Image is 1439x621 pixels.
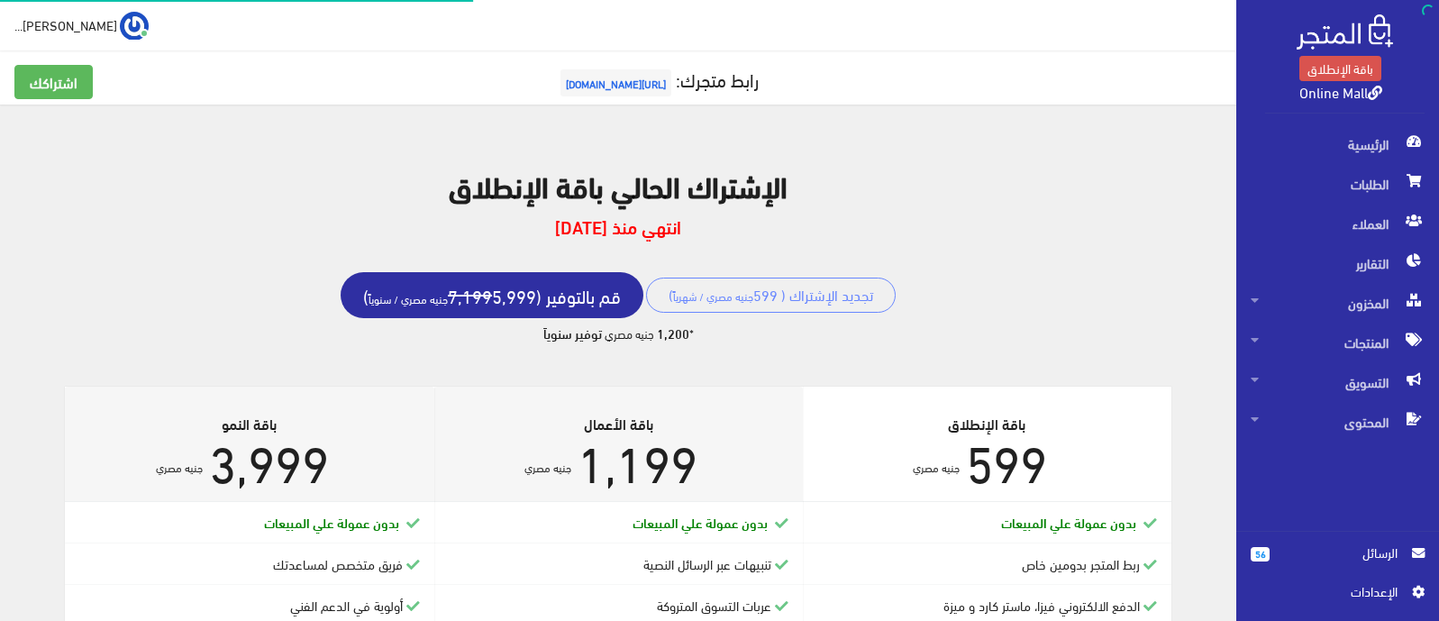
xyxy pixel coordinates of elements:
[913,457,960,477] sup: جنيه مصري
[1236,164,1439,204] a: الطلبات
[817,596,1157,616] div: الدفع الالكتروني فيزا، ماستر كارد و ميزة
[341,272,643,318] a: قم بالتوفير (7,1995,999جنيه مصري / سنوياً)
[369,288,448,308] small: جنيه مصري / سنوياً
[79,554,419,574] div: فريق متخصص لمساعدتك
[1265,581,1397,601] span: اﻹعدادات
[1236,124,1439,164] a: الرئيسية
[1001,512,1136,532] b: بدون عمولة علي المبيعات
[1236,323,1439,362] a: المنتجات
[657,324,689,342] strong: 1,200
[79,416,419,432] h6: باقة النمو
[14,14,117,36] span: [PERSON_NAME]...
[1299,56,1381,81] a: باقة الإنطلاق
[605,323,654,344] small: جنيه مصري
[1299,78,1382,105] a: Online Mall
[578,413,697,505] span: 1,199
[448,279,492,312] s: 7,199
[543,324,602,342] strong: توفير سنوياً
[1236,243,1439,283] a: التقارير
[1251,323,1425,362] span: المنتجات
[1236,402,1439,442] a: المحتوى
[646,278,896,312] a: تجديد الإشتراك ( 599جنيه مصري / شهرياً)
[1251,124,1425,164] span: الرئيسية
[22,169,1215,201] h2: الإشتراك الحالي باقة الإنطلاق
[1251,581,1425,610] a: اﻹعدادات
[1251,547,1270,562] span: 56
[14,65,93,99] a: اشتراكك
[1251,204,1425,243] span: العملاء
[966,413,1047,505] span: 599
[120,12,149,41] img: ...
[817,416,1157,432] h6: باقة الإنطلاق
[1236,204,1439,243] a: العملاء
[449,554,788,574] div: تنبيهات عبر الرسائل النصية
[1297,14,1393,50] img: .
[1251,283,1425,323] span: المخزون
[1251,243,1425,283] span: التقارير
[1251,362,1425,402] span: التسويق
[449,596,788,616] div: عربات التسوق المتروكة
[556,62,759,96] a: رابط متجرك:[URL][DOMAIN_NAME]
[560,69,671,96] span: [URL][DOMAIN_NAME]
[14,11,149,40] a: ... [PERSON_NAME]...
[79,596,419,616] div: أولوية في الدعم الفني
[1236,283,1439,323] a: المخزون
[1251,164,1425,204] span: الطلبات
[264,512,399,532] b: بدون عمولة علي المبيعات
[449,416,788,432] h6: باقة الأعمال
[22,216,1215,236] h5: انتهي منذ [DATE]
[1284,543,1398,562] span: الرسائل
[673,286,753,306] small: جنيه مصري / شهرياً
[524,457,571,477] sup: جنيه مصري
[156,457,203,477] sup: جنيه مصري
[817,554,1157,574] div: ربط المتجر بدومين خاص
[209,413,329,505] span: 3,999
[1251,543,1425,581] a: 56 الرسائل
[633,512,768,532] b: بدون عمولة علي المبيعات
[1251,402,1425,442] span: المحتوى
